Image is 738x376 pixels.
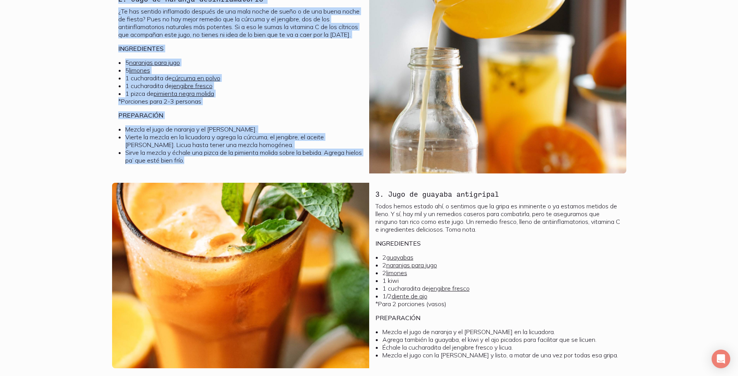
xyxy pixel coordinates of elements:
a: guayabas [386,253,413,261]
li: 2 [382,269,620,277]
a: jengibre fresco [429,284,470,292]
li: 2 [382,261,620,269]
h3: 3. Jugo de guayaba antigripal [375,189,499,199]
a: naranjas para jugo [129,59,180,66]
p: Todos hemos estado ahí, o sentimos que la gripa es inminente o ya estamos metidos de lleno. Y sí,... [375,202,620,233]
li: Agrega también la guayaba, el kiwi y el ajo picados para facilitar que se licuen. [382,336,620,343]
li: 5 [125,66,363,74]
li: 1 cucharadita de [125,82,363,90]
li: Mezcla el jugo con la [PERSON_NAME] y listo, a matar de una vez por todas esa gripa. [382,351,620,359]
p: *Porciones para 2-3 personas [118,97,363,105]
li: 5 [125,59,363,66]
div: Open Intercom Messenger [712,350,730,368]
li: Mezcla el jugo de naranja y el [PERSON_NAME] en la licuadora. [382,328,620,336]
li: 1 cucharadita de [382,284,620,292]
b: PREPARACIÓN [118,111,163,119]
a: diente de ajo [392,292,427,300]
li: 1 pizca de [125,90,363,97]
a: limones [386,269,407,277]
b: INGREDIENTES [118,45,164,52]
a: naranjas para jugo [386,261,437,269]
a: cúrcuma en polvo [172,74,220,82]
li: Mezcla el jugo de naranja y el [PERSON_NAME]. [125,125,363,133]
li: 2 [382,253,620,261]
li: Sirve la mezcla y échale una pizca de la pimienta molida sobre la bebida. Agrega hielos pa’ que e... [125,149,363,164]
li: 1 kiwi [382,277,620,284]
b: INGREDIENTES [375,239,421,247]
a: jengibre fresco [172,82,213,90]
a: limones [129,66,150,74]
li: Échale la cucharadita del jengibre fresco y licua. [382,343,620,351]
p: ¿Te has sentido inflamado después de una mala noche de sueño o de una buena noche de fiesta? Pues... [118,7,363,38]
img: 3. Jugo de guayaba antigripal [112,183,369,368]
li: 1/2 [382,292,620,300]
p: *Para 2 porciones (vasos) [375,300,620,308]
a: pimienta negra molida [154,90,214,97]
b: PREPARACIÓN [375,314,420,322]
li: 1 cucharadita de [125,74,363,82]
li: Vierte la mezcla en la licuadora y agrega la cúrcuma, el jengibre, el aceite [PERSON_NAME]. Licua... [125,133,363,149]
